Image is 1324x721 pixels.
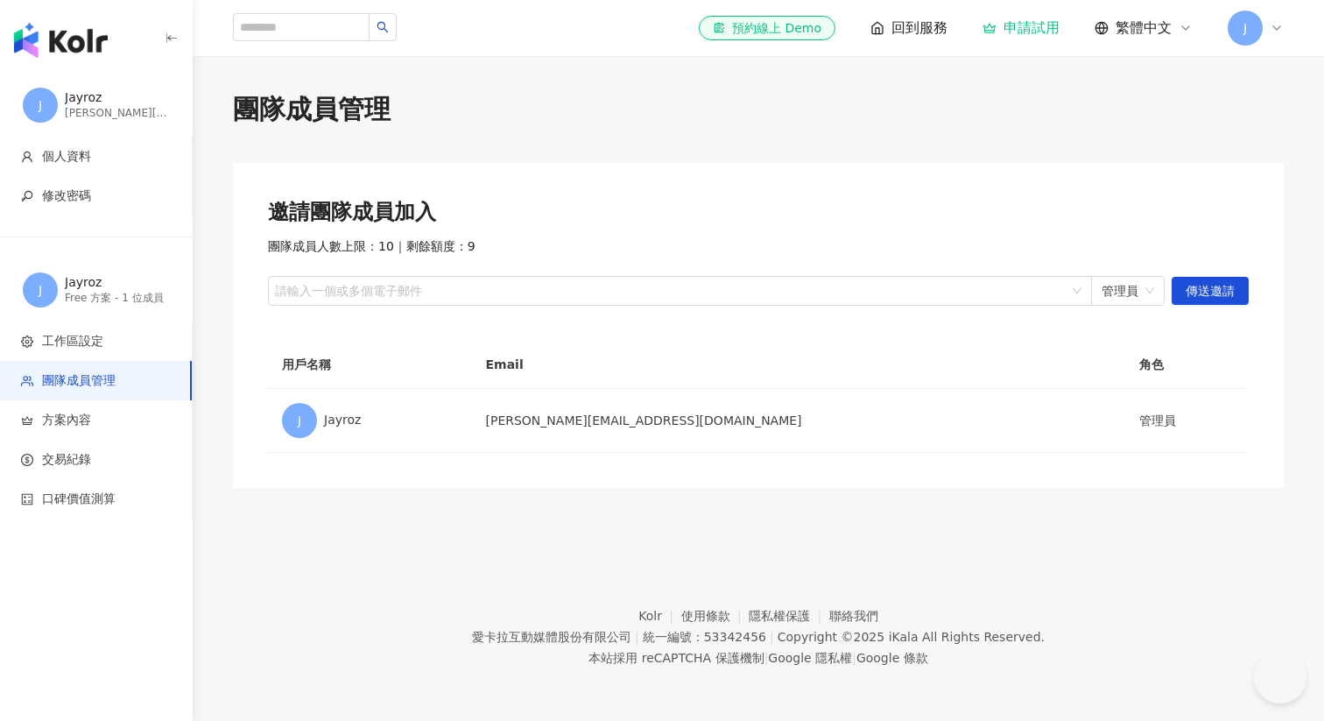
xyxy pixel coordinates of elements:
[65,291,170,306] div: Free 方案 - 1 位成員
[377,21,389,33] span: search
[268,198,1249,228] div: 邀請團隊成員加入
[298,411,301,430] span: J
[471,389,1125,453] td: [PERSON_NAME][EMAIL_ADDRESS][DOMAIN_NAME]
[764,651,769,665] span: |
[1116,18,1172,38] span: 繁體中文
[42,491,116,508] span: 口碑價值測算
[233,91,1284,128] div: 團隊成員管理
[14,23,108,58] img: logo
[1172,277,1249,305] button: 傳送邀請
[638,609,680,623] a: Kolr
[268,341,471,389] th: 用戶名稱
[472,630,631,644] div: 愛卡拉互動媒體股份有限公司
[65,106,170,121] div: [PERSON_NAME][EMAIL_ADDRESS][DOMAIN_NAME]
[42,148,91,166] span: 個人資料
[829,609,878,623] a: 聯絡我們
[1125,389,1249,453] td: 管理員
[856,651,928,665] a: Google 條款
[42,333,103,350] span: 工作區設定
[21,190,33,202] span: key
[643,630,766,644] div: 統一編號：53342456
[21,454,33,466] span: dollar
[39,95,42,115] span: J
[65,89,170,107] div: Jayroz
[39,280,42,300] span: J
[268,238,475,256] span: 團隊成員人數上限：10 ｜ 剩餘額度：9
[42,187,91,205] span: 修改密碼
[21,493,33,505] span: calculator
[681,609,750,623] a: 使用條款
[852,651,856,665] span: |
[1243,18,1247,38] span: J
[635,630,639,644] span: |
[699,16,835,40] a: 預約線上 Demo
[713,19,821,37] div: 預約線上 Demo
[21,151,33,163] span: user
[588,647,927,668] span: 本站採用 reCAPTCHA 保護機制
[1186,278,1235,306] span: 傳送邀請
[1102,277,1154,305] span: 管理員
[42,451,91,469] span: 交易紀錄
[1254,651,1306,703] iframe: Help Scout Beacon - Open
[891,18,947,38] span: 回到服務
[65,274,170,292] div: Jayroz
[982,19,1060,37] a: 申請試用
[42,372,116,390] span: 團隊成員管理
[778,630,1045,644] div: Copyright © 2025 All Rights Reserved.
[1125,341,1249,389] th: 角色
[768,651,852,665] a: Google 隱私權
[889,630,919,644] a: iKala
[749,609,829,623] a: 隱私權保護
[282,403,457,438] div: Jayroz
[42,412,91,429] span: 方案內容
[471,341,1125,389] th: Email
[770,630,774,644] span: |
[870,18,947,38] a: 回到服務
